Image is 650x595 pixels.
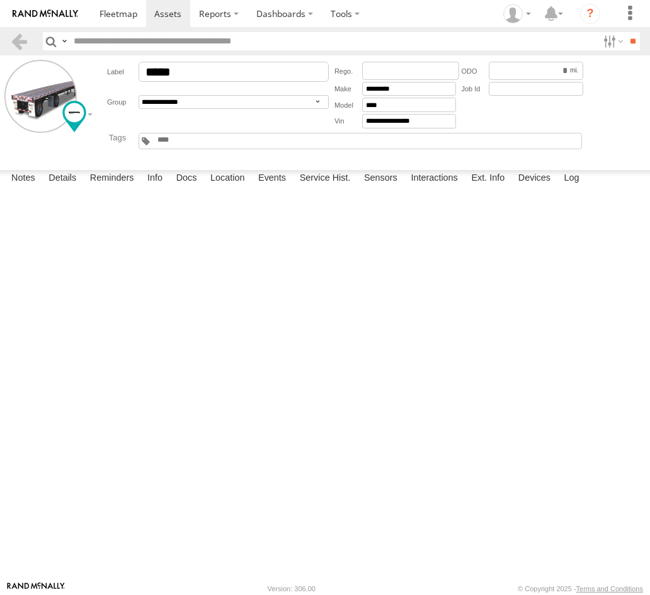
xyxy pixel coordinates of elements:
[62,101,86,132] div: Change Map Icon
[598,32,625,50] label: Search Filter Options
[13,9,78,18] img: rand-logo.svg
[141,170,169,188] label: Info
[499,4,535,23] div: Josue Jimenez
[268,585,316,592] div: Version: 306.00
[252,170,292,188] label: Events
[558,170,586,188] label: Log
[512,170,557,188] label: Devices
[576,585,643,592] a: Terms and Conditions
[59,32,69,50] label: Search Query
[580,4,600,24] i: ?
[404,170,464,188] label: Interactions
[10,32,28,50] a: Back to previous Page
[84,170,140,188] label: Reminders
[518,585,643,592] div: © Copyright 2025 -
[465,170,511,188] label: Ext. Info
[7,582,65,595] a: Visit our Website
[42,170,83,188] label: Details
[204,170,251,188] label: Location
[5,170,42,188] label: Notes
[170,170,203,188] label: Docs
[294,170,357,188] label: Service Hist.
[358,170,404,188] label: Sensors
